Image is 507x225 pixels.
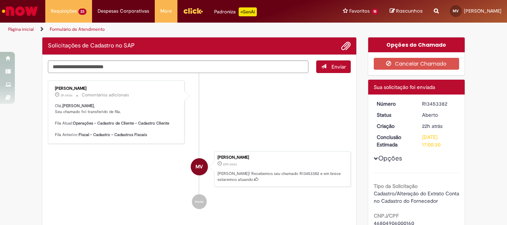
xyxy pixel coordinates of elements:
[48,151,351,187] li: Maria Fernanda Brandao Vinholis
[422,123,442,129] time: 27/08/2025 16:00:25
[183,5,203,16] img: click_logo_yellow_360x200.png
[374,190,461,204] span: Cadastro/Alteração do Extrato Conta no Cadastro do Fornecedor
[331,63,346,70] span: Enviar
[217,171,347,182] p: [PERSON_NAME]! Recebemos seu chamado R13453382 e em breve estaremos atuando.
[464,8,501,14] span: [PERSON_NAME]
[374,58,459,70] button: Cancelar Chamado
[55,86,179,91] div: [PERSON_NAME]
[55,103,179,138] p: Olá, , Seu chamado foi transferido de fila. Fila Atual: Fila Anterior:
[51,7,77,15] span: Requisições
[422,100,457,107] div: R13453382
[316,60,351,73] button: Enviar
[368,37,465,52] div: Opções do Chamado
[371,122,417,130] dt: Criação
[341,41,351,51] button: Adicionar anexos
[160,7,172,15] span: More
[6,23,333,36] ul: Trilhas de página
[374,183,418,189] b: Tipo da Solicitação
[371,9,379,15] span: 15
[196,158,203,176] span: MV
[349,7,370,15] span: Favoritos
[48,73,351,216] ul: Histórico de tíquete
[371,111,417,119] dt: Status
[422,122,457,130] div: 27/08/2025 16:00:25
[223,162,237,166] time: 27/08/2025 16:00:25
[50,26,105,32] a: Formulário de Atendimento
[60,93,72,97] time: 28/08/2025 10:24:21
[453,9,459,13] span: MV
[422,123,442,129] span: 22h atrás
[191,158,208,175] div: Maria Fernanda Brandao Vinholis
[8,26,34,32] a: Página inicial
[48,43,135,49] h2: Solicitações de Cadastro no SAP Histórico de tíquete
[98,7,149,15] span: Despesas Corporativas
[374,84,435,90] span: Sua solicitação foi enviada
[374,212,399,219] b: CNPJ/CPF
[217,155,347,160] div: [PERSON_NAME]
[422,111,457,119] div: Aberto
[396,7,423,14] span: Rascunhos
[371,133,417,148] dt: Conclusão Estimada
[82,92,129,98] small: Comentários adicionais
[79,132,147,138] b: Fiscal - Cadastro - Cadastros Fiscais
[48,60,308,73] textarea: Digite sua mensagem aqui...
[422,133,457,148] div: [DATE] 17:00:30
[73,120,169,126] b: Operações - Cadastro de Cliente - Cadastro Cliente
[1,4,39,19] img: ServiceNow
[60,93,72,97] span: 3h atrás
[239,7,257,16] p: +GenAi
[390,8,423,15] a: Rascunhos
[371,100,417,107] dt: Número
[78,9,86,15] span: 23
[62,103,94,109] b: [PERSON_NAME]
[214,7,257,16] div: Padroniza
[223,162,237,166] span: 22h atrás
